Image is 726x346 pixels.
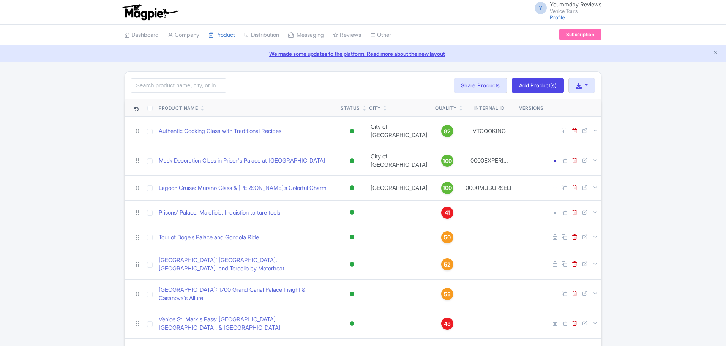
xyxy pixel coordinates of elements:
div: Active [348,232,356,243]
a: Company [168,25,199,46]
div: Product Name [159,105,198,112]
div: Active [348,155,356,166]
a: Subscription [559,29,601,40]
td: VTCOOKING [462,116,516,146]
td: City of [GEOGRAPHIC_DATA] [366,146,432,175]
span: Y [535,2,547,14]
a: Reviews [333,25,361,46]
img: logo-ab69f6fb50320c5b225c76a69d11143b.png [121,4,180,21]
a: 41 [435,207,459,219]
a: We made some updates to the platform. Read more about the new layout [5,50,721,58]
a: Share Products [454,78,507,93]
a: Distribution [244,25,279,46]
input: Search product name, city, or interal id [131,78,226,93]
a: Product [208,25,235,46]
div: Active [348,259,356,270]
a: 82 [435,125,459,137]
div: Active [348,318,356,329]
a: Lagoon Cruise: Murano Glass & [PERSON_NAME]’s Colorful Charm [159,184,327,193]
a: Add Product(s) [512,78,564,93]
a: 100 [435,155,459,167]
span: 100 [443,157,452,165]
small: Venice Tours [550,9,601,14]
div: Active [348,289,356,300]
a: Messaging [288,25,324,46]
div: Status [341,105,360,112]
th: Internal ID [462,99,516,117]
span: Yoummday Reviews [550,1,601,8]
a: Other [370,25,391,46]
td: 0000MUBURSELF [462,175,516,200]
span: 53 [444,290,451,299]
span: 48 [444,320,451,328]
a: 50 [435,231,459,243]
a: 48 [435,318,459,330]
div: Active [348,207,356,218]
a: Mask Decoration Class in Prison's Palace at [GEOGRAPHIC_DATA] [159,156,325,165]
div: Quality [435,105,456,112]
span: 100 [443,184,452,192]
th: Versions [516,99,547,117]
a: 53 [435,288,459,300]
a: 100 [435,182,459,194]
a: Venice St. Mark's Pass: [GEOGRAPHIC_DATA], [GEOGRAPHIC_DATA], & [GEOGRAPHIC_DATA] [159,315,335,332]
td: [GEOGRAPHIC_DATA] [366,175,432,200]
a: [GEOGRAPHIC_DATA]: [GEOGRAPHIC_DATA], [GEOGRAPHIC_DATA], and Torcello by Motorboat [159,256,335,273]
div: City [369,105,380,112]
div: Active [348,182,356,193]
div: Active [348,126,356,137]
a: Prisons' Palace: Maleficia, Inquistion torture tools [159,209,280,217]
button: Close announcement [713,49,718,58]
a: [GEOGRAPHIC_DATA]: 1700 Grand Canal Palace Insight & Casanova's Allure [159,286,335,303]
span: 82 [444,127,451,136]
span: 52 [444,261,451,269]
td: City of [GEOGRAPHIC_DATA] [366,116,432,146]
a: Profile [550,14,565,21]
a: Y Yoummday Reviews Venice Tours [530,2,601,14]
a: 52 [435,258,459,270]
td: 0000EXPERI... [462,146,516,175]
a: Tour of Doge's Palace and Gondola Ride [159,233,259,242]
span: 50 [444,233,451,242]
a: Authentic Cooking Class with Traditional Recipes [159,127,281,136]
a: Dashboard [125,25,159,46]
span: 41 [445,209,450,217]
